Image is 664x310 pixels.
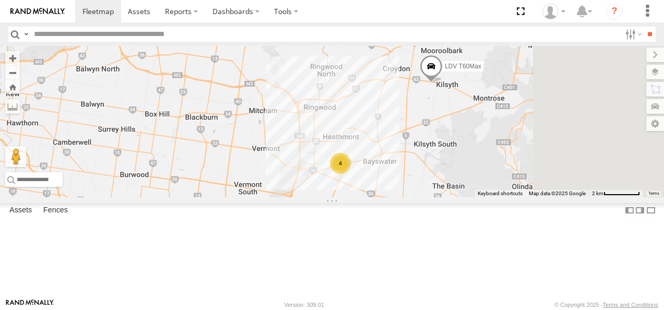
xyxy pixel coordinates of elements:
[6,300,54,310] a: Visit our Website
[635,203,645,218] label: Dock Summary Table to the Right
[646,203,656,218] label: Hide Summary Table
[529,190,586,196] span: Map data ©2025 Google
[624,203,635,218] label: Dock Summary Table to the Left
[646,116,664,131] label: Map Settings
[589,190,643,197] button: Map Scale: 2 km per 66 pixels
[539,4,569,19] div: Bayswater Sales Counter
[5,65,20,80] button: Zoom out
[478,190,523,197] button: Keyboard shortcuts
[606,3,623,20] i: ?
[554,302,658,308] div: © Copyright 2025 -
[5,146,26,167] button: Drag Pegman onto the map to open Street View
[5,51,20,65] button: Zoom in
[22,27,30,42] label: Search Query
[5,80,20,94] button: Zoom Home
[603,302,658,308] a: Terms and Conditions
[592,190,603,196] span: 2 km
[648,192,659,196] a: Terms (opens in new tab)
[10,8,65,15] img: rand-logo.svg
[38,203,73,218] label: Fences
[5,99,20,114] label: Measure
[621,27,644,42] label: Search Filter Options
[330,153,351,174] div: 4
[445,63,481,70] span: LDV T60Max
[4,203,37,218] label: Assets
[284,302,324,308] div: Version: 309.01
